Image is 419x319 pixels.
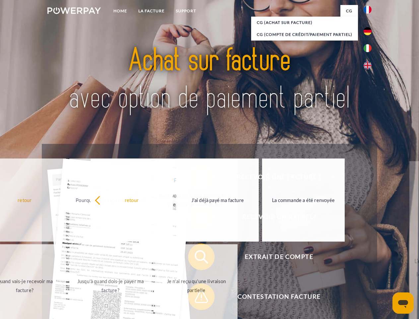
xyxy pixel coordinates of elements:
[180,195,255,204] div: J'ai déjà payé ma facture
[159,277,234,295] div: Je n'ai reçu qu'une livraison partielle
[198,283,360,310] span: Contestation Facture
[63,32,356,127] img: title-powerpay_fr.svg
[251,29,358,41] a: CG (Compte de crédit/paiement partiel)
[364,6,372,14] img: fr
[133,5,170,17] a: LA FACTURE
[251,17,358,29] a: CG (achat sur facture)
[392,292,414,314] iframe: Bouton de lancement de la fenêtre de messagerie
[95,195,169,204] div: retour
[188,244,361,270] button: Extrait de compte
[170,5,202,17] a: Support
[266,195,341,204] div: La commande a été renvoyée
[364,61,372,69] img: en
[47,7,101,14] img: logo-powerpay-white.svg
[73,277,148,295] div: Jusqu'à quand dois-je payer ma facture?
[198,244,360,270] span: Extrait de compte
[108,5,133,17] a: Home
[364,27,372,35] img: de
[364,44,372,52] img: it
[188,283,361,310] button: Contestation Facture
[73,195,148,204] div: Pourquoi ai-je reçu une facture?
[340,5,358,17] a: CG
